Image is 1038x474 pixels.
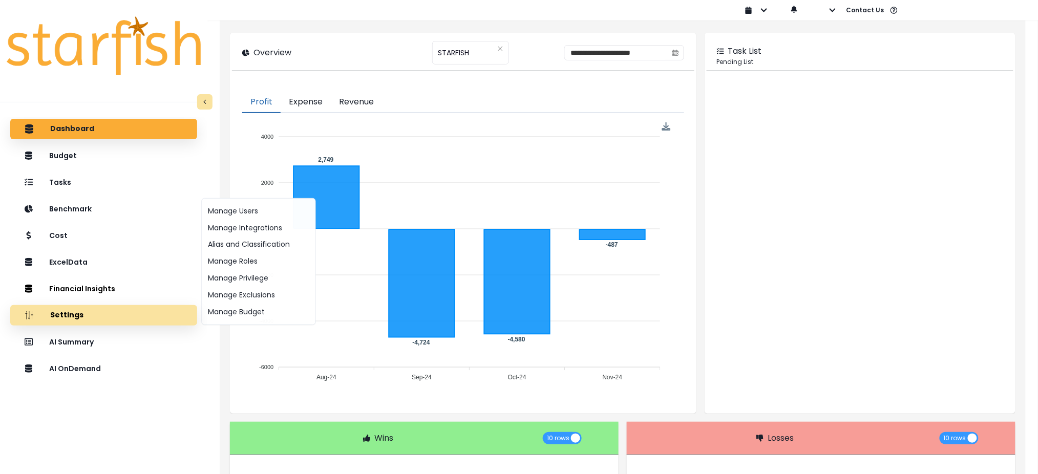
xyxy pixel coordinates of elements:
[49,231,68,240] p: Cost
[603,374,623,381] tspan: Nov-24
[281,92,331,113] button: Expense
[10,119,197,139] button: Dashboard
[497,46,503,52] svg: close
[10,199,197,219] button: Benchmark
[49,338,94,347] p: AI Summary
[260,364,274,370] tspan: -6000
[10,305,197,326] button: Settings
[497,44,503,54] button: Clear
[49,205,92,213] p: Benchmark
[508,374,526,381] tspan: Oct-24
[10,225,197,246] button: Cost
[10,172,197,192] button: Tasks
[10,252,197,272] button: ExcelData
[317,374,337,381] tspan: Aug-24
[438,42,469,63] span: STARFISH
[10,145,197,166] button: Budget
[374,432,393,444] p: Wins
[49,178,71,187] p: Tasks
[728,45,762,57] p: Task List
[49,258,88,267] p: ExcelData
[202,236,315,253] button: Alias and Classification
[202,220,315,236] button: Manage Integrations
[202,253,315,270] button: Manage Roles
[331,92,382,113] button: Revenue
[202,287,315,304] button: Manage Exclusions
[242,92,281,113] button: Profit
[49,152,77,160] p: Budget
[412,374,432,381] tspan: Sep-24
[662,122,671,131] img: Download Profit
[50,124,94,134] p: Dashboard
[10,358,197,379] button: AI OnDemand
[253,47,291,59] p: Overview
[202,270,315,287] button: Manage Privilege
[202,304,315,320] button: Manage Budget
[768,432,794,444] p: Losses
[944,432,966,444] span: 10 rows
[10,332,197,352] button: AI Summary
[662,122,671,131] div: Menu
[717,57,1003,67] p: Pending List
[547,432,569,444] span: 10 rows
[261,134,273,140] tspan: 4000
[672,49,679,56] svg: calendar
[202,203,315,220] button: Manage Users
[261,180,273,186] tspan: 2000
[49,364,101,373] p: AI OnDemand
[10,278,197,299] button: Financial Insights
